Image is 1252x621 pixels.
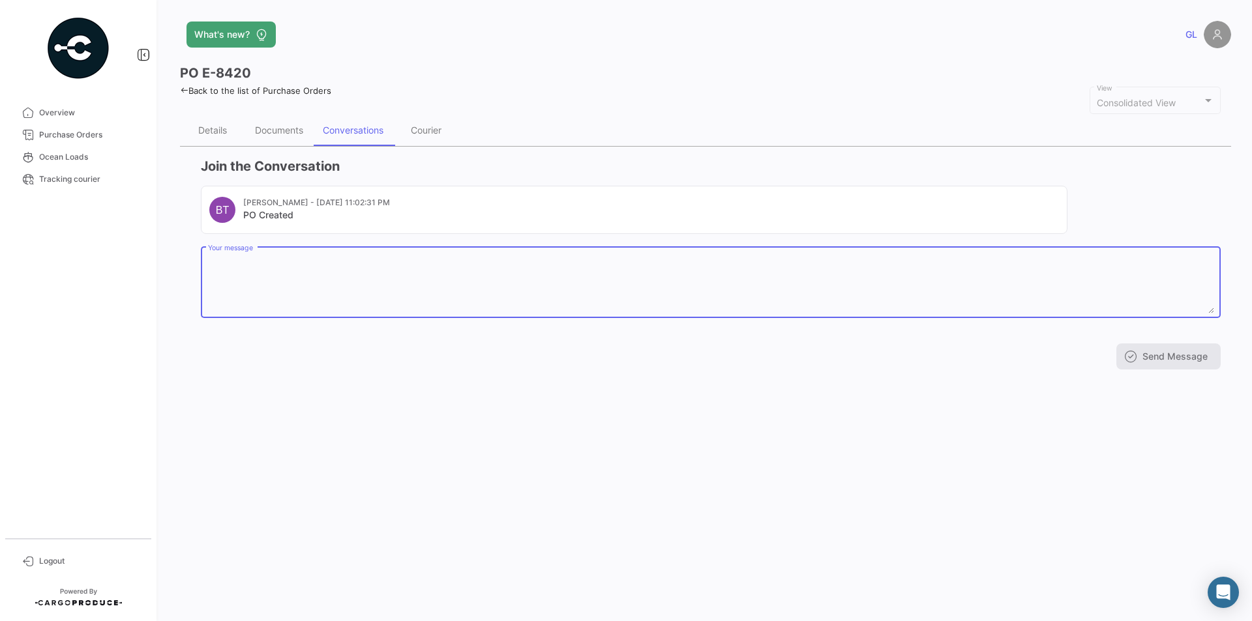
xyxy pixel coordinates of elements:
div: Documents [255,124,303,136]
span: Logout [39,555,141,567]
span: Tracking courier [39,173,141,185]
h3: PO E-8420 [180,64,251,82]
a: Ocean Loads [10,146,146,168]
a: Back to the list of Purchase Orders [180,85,331,96]
div: Courier [411,124,441,136]
span: Purchase Orders [39,129,141,141]
div: Details [198,124,227,136]
h3: Join the Conversation [201,157,1221,175]
span: Overview [39,107,141,119]
span: GL [1185,28,1197,41]
span: What's new? [194,28,250,41]
img: placeholder-user.png [1204,21,1231,48]
div: BT [209,197,235,223]
a: Tracking courier [10,168,146,190]
a: Overview [10,102,146,124]
mat-card-subtitle: [PERSON_NAME] - [DATE] 11:02:31 PM [243,197,390,209]
img: powered-by.png [46,16,111,81]
div: Abrir Intercom Messenger [1208,577,1239,608]
mat-card-title: PO Created [243,209,390,222]
span: Consolidated View [1097,97,1176,108]
button: What's new? [186,22,276,48]
div: Conversations [323,124,383,136]
a: Purchase Orders [10,124,146,146]
span: Ocean Loads [39,151,141,163]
